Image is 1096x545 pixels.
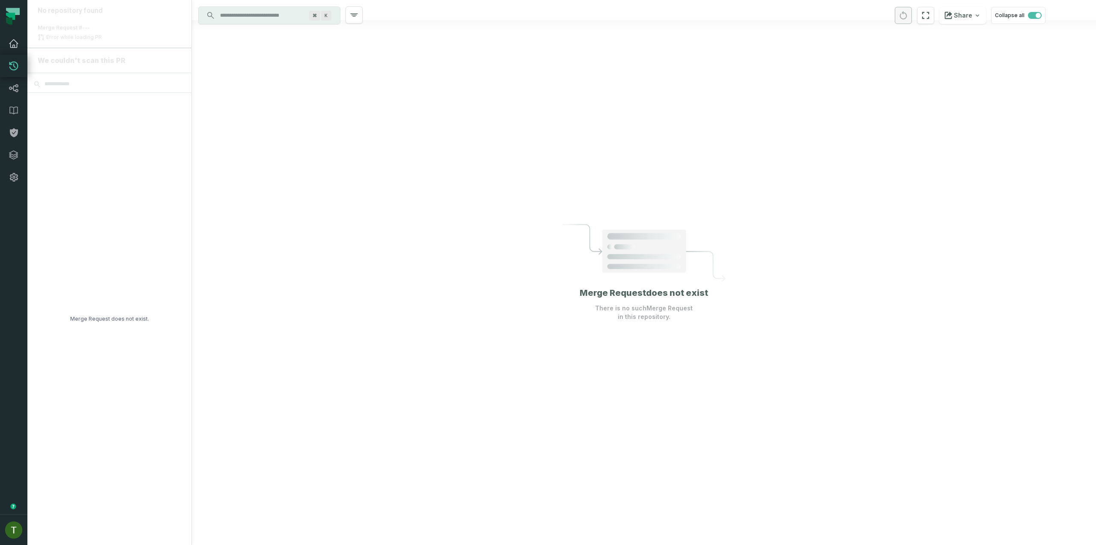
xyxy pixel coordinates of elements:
[309,11,320,21] span: Press ⌘ + K to focus the search bar
[38,55,181,66] div: We couldn't scan this PR
[5,521,22,539] img: avatar of Tomer Galun
[9,503,17,510] div: Tooltip anchor
[45,34,104,41] span: Error while loading PR
[70,93,149,545] div: Merge Request does not exist.
[595,304,693,321] p: There is no such Merge Request in this repository.
[580,287,708,299] h1: Merge Request does not exist
[991,7,1045,24] button: Collapse all
[38,7,181,15] div: No repository found
[321,11,331,21] span: Press ⌘ + K to focus the search bar
[939,7,986,24] button: Share
[38,24,90,31] span: Merge Request #---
